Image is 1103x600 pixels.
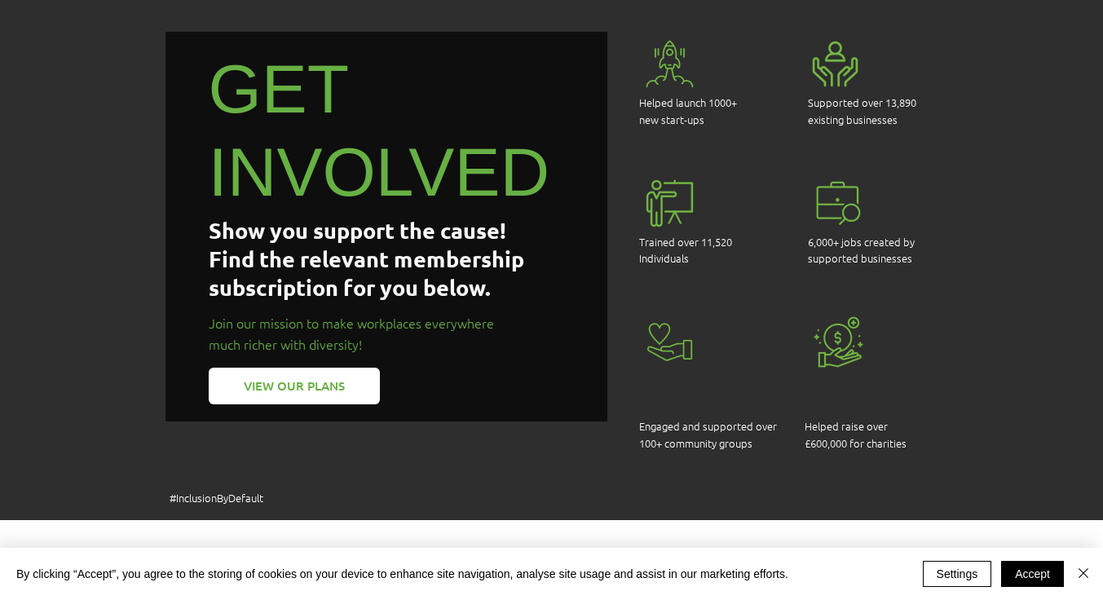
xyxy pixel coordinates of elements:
[639,418,777,451] span: Engaged and supported over 100+ community groups
[808,95,916,127] span: Supported over 13,890 existing businesses
[805,33,866,95] img: support.png
[808,311,869,373] img: finance.png
[1074,561,1093,587] button: Close
[639,33,700,95] img: launch.png
[1001,561,1064,587] button: Accept
[639,173,700,234] img: training.png
[1074,563,1093,583] img: Close
[170,490,263,505] span: #InclusionByDefault
[639,95,737,127] span: Helped launch 1000+ new start-ups
[639,311,700,373] img: charity.png
[209,368,380,404] a: VIEW OUR PLANS
[209,314,494,353] span: Join our mission to make workplaces everywhere much richer with diversity!
[209,216,524,301] span: Show you support the cause! Find the relevant membership subscription for you below.
[244,377,345,395] span: VIEW OUR PLANS
[16,567,788,581] span: By clicking “Accept”, you agree to the storing of cookies on your device to enhance site navigati...
[808,173,869,234] img: jobs.png
[805,418,907,451] span: Helped raise over £600,000 for charities
[639,234,732,267] span: Trained over 11,520 Individuals
[209,51,550,210] span: GET INVOLVED
[923,561,992,587] button: Settings
[808,234,915,267] span: 6,000+ jobs created by supported businesses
